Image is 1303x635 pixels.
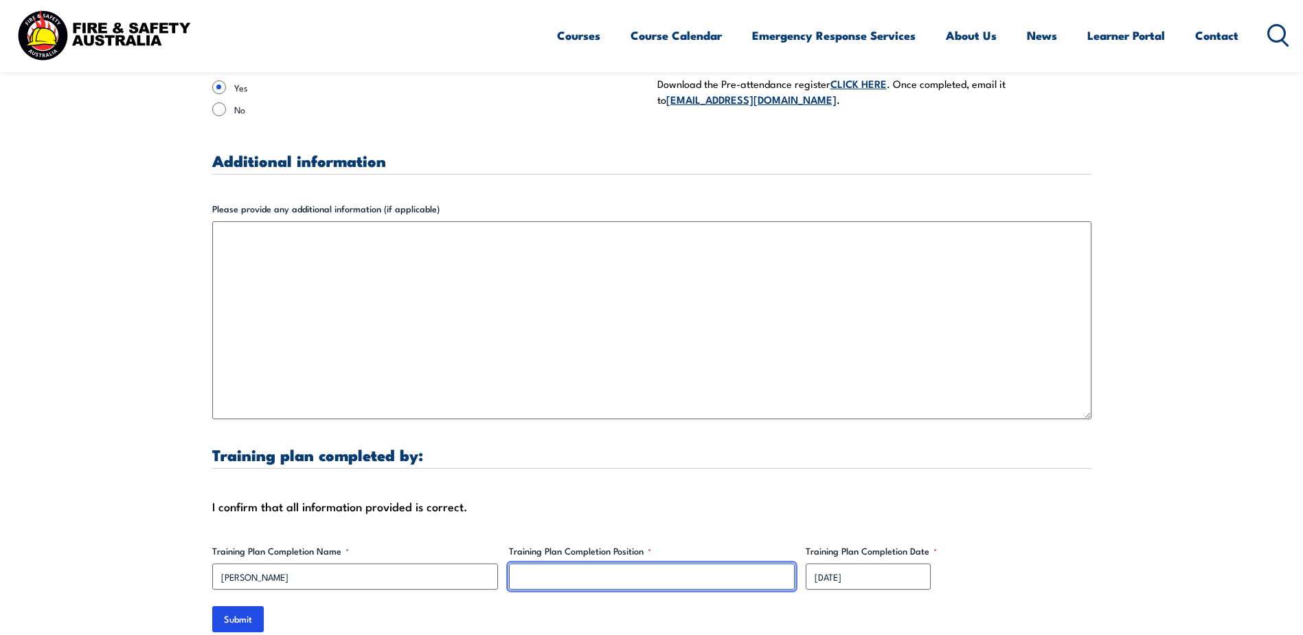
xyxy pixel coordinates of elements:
[830,76,887,91] a: CLICK HERE
[557,17,600,54] a: Courses
[212,202,1091,216] label: Please provide any additional information (if applicable)
[509,544,795,558] label: Training Plan Completion Position
[666,91,837,107] a: [EMAIL_ADDRESS][DOMAIN_NAME]
[752,17,916,54] a: Emergency Response Services
[212,544,498,558] label: Training Plan Completion Name
[806,544,1091,558] label: Training Plan Completion Date
[212,447,1091,463] h3: Training plan completed by:
[234,80,646,94] label: Yes
[631,17,722,54] a: Course Calendar
[1027,17,1057,54] a: News
[1195,17,1238,54] a: Contact
[234,102,646,116] label: No
[212,606,264,632] input: Submit
[212,496,1091,517] div: I confirm that all information provided is correct.
[212,153,1091,168] h3: Additional information
[806,564,931,590] input: dd/mm/yyyy
[1087,17,1165,54] a: Learner Portal
[657,76,1091,108] p: Download the Pre-attendance register . Once completed, email it to .
[946,17,997,54] a: About Us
